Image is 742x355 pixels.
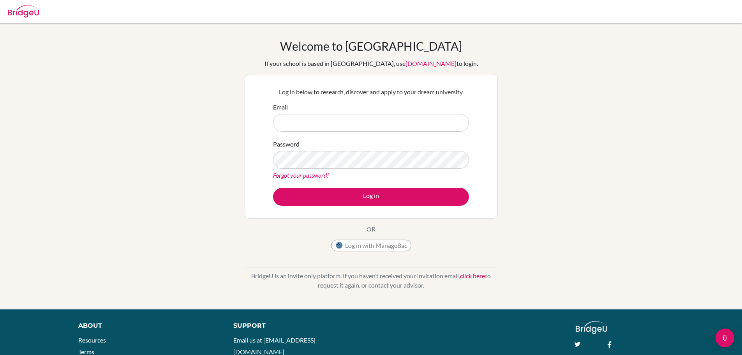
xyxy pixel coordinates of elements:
p: BridgeU is an invite only platform. If you haven’t received your invitation email, to request it ... [245,271,498,290]
a: Resources [78,336,106,344]
p: OR [367,224,375,234]
button: Log in with ManageBac [331,240,411,251]
img: Bridge-U [8,5,39,18]
img: logo_white@2x-f4f0deed5e89b7ecb1c2cc34c3e3d731f90f0f143d5ea2071677605dd97b5244.png [576,321,607,334]
a: click here [460,272,485,279]
p: Log in below to research, discover and apply to your dream university. [273,87,469,97]
label: Password [273,140,300,149]
div: About [78,321,216,330]
div: Open Intercom Messenger [716,329,734,347]
div: Support [233,321,362,330]
button: Log in [273,188,469,206]
a: Forgot your password? [273,171,329,179]
label: Email [273,102,288,112]
a: [DOMAIN_NAME] [405,60,456,67]
div: If your school is based in [GEOGRAPHIC_DATA], use to login. [264,59,478,68]
h1: Welcome to [GEOGRAPHIC_DATA] [280,39,462,53]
